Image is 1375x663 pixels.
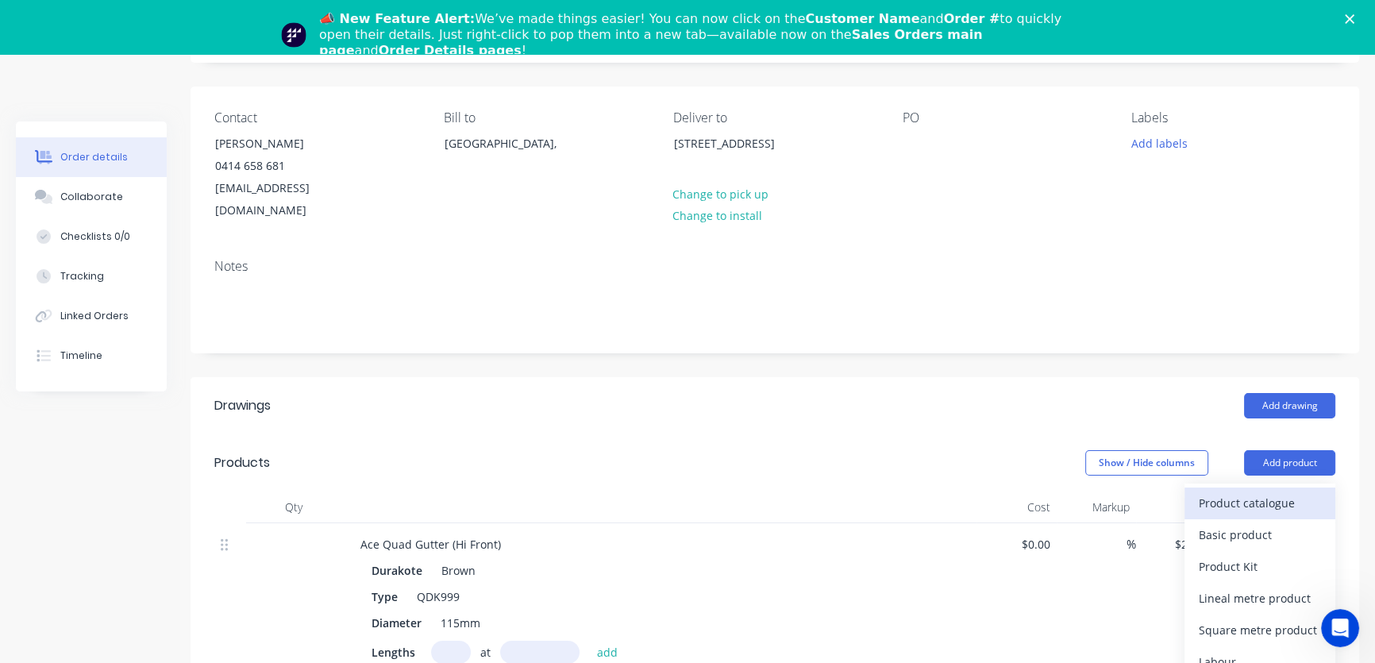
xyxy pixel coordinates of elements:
[372,644,415,661] span: Lengths
[1136,491,1216,523] div: Price
[1184,615,1335,646] button: Square metre product
[805,11,919,26] b: Customer Name
[60,269,104,283] div: Tracking
[379,43,522,58] b: Order Details pages
[214,396,271,415] div: Drawings
[664,205,770,226] button: Change to install
[589,641,626,662] button: add
[1199,619,1321,642] div: Square metre product
[1199,491,1321,515] div: Product catalogue
[1184,488,1335,519] button: Product catalogue
[434,611,487,634] div: 115mm
[1244,450,1335,476] button: Add product
[214,259,1335,274] div: Notes
[365,585,404,608] div: Type
[372,559,429,582] div: Durakote
[944,11,1000,26] b: Order #
[1345,14,1361,24] div: Close
[319,11,475,26] b: 📣 New Feature Alert:
[445,133,576,155] div: [GEOGRAPHIC_DATA],
[348,533,514,556] div: Ace Quad Gutter (Hi Front)
[435,559,476,582] div: Brown
[444,110,648,125] div: Bill to
[215,133,347,155] div: [PERSON_NAME]
[661,132,819,183] div: [STREET_ADDRESS]
[1085,450,1208,476] button: Show / Hide columns
[1127,535,1136,553] span: %
[60,229,130,244] div: Checklists 0/0
[410,585,466,608] div: QDK999
[60,309,129,323] div: Linked Orders
[60,349,102,363] div: Timeline
[431,132,590,183] div: [GEOGRAPHIC_DATA],
[1184,583,1335,615] button: Lineal metre product
[16,296,167,336] button: Linked Orders
[365,611,428,634] div: Diameter
[214,110,418,125] div: Contact
[319,27,982,58] b: Sales Orders main page
[480,644,491,661] span: at
[281,22,306,48] img: Profile image for Team
[1199,555,1321,578] div: Product Kit
[1184,551,1335,583] button: Product Kit
[16,177,167,217] button: Collaborate
[1057,491,1137,523] div: Markup
[202,132,360,222] div: [PERSON_NAME]0414 658 681[EMAIL_ADDRESS][DOMAIN_NAME]
[214,453,270,472] div: Products
[1199,523,1321,546] div: Basic product
[16,217,167,256] button: Checklists 0/0
[674,133,806,155] div: [STREET_ADDRESS]
[902,110,1106,125] div: PO
[16,137,167,177] button: Order details
[319,11,1069,59] div: We’ve made things easier! You can now click on the and to quickly open their details. Just right-...
[215,155,347,177] div: 0414 658 681
[1123,132,1196,153] button: Add labels
[60,190,123,204] div: Collaborate
[1184,519,1335,551] button: Basic product
[1321,609,1359,647] iframe: Intercom live chat
[673,110,877,125] div: Deliver to
[215,177,347,222] div: [EMAIL_ADDRESS][DOMAIN_NAME]
[976,491,1057,523] div: Cost
[1244,393,1335,418] button: Add drawing
[1131,110,1335,125] div: Labels
[664,183,776,204] button: Change to pick up
[246,491,341,523] div: Qty
[16,256,167,296] button: Tracking
[60,150,128,164] div: Order details
[16,336,167,376] button: Timeline
[1199,587,1321,610] div: Lineal metre product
